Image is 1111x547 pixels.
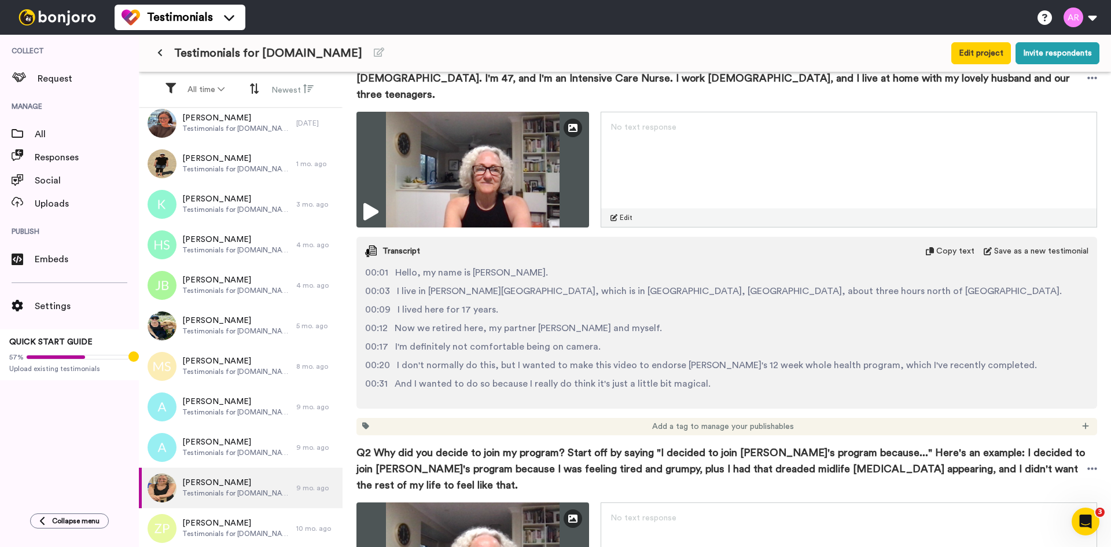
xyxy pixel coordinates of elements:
span: [PERSON_NAME] [182,315,290,326]
a: [PERSON_NAME]Testimonials for [DOMAIN_NAME][DATE] [139,103,343,144]
span: Edit [620,213,632,222]
a: [PERSON_NAME]Testimonials for [DOMAIN_NAME]9 mo. ago [139,387,343,427]
span: 00:17 [365,340,388,354]
div: [DATE] [296,119,337,128]
img: af1c91de-8adb-403e-8347-22e12bec197c.jpeg [148,473,176,502]
span: Request [38,72,139,86]
div: Tooltip anchor [128,351,139,362]
img: zp.png [148,514,176,543]
span: Save as a new testimonial [994,245,1088,257]
span: Add a tag to manage your publishables [652,421,794,432]
a: [PERSON_NAME]Testimonials for [DOMAIN_NAME]4 mo. ago [139,225,343,265]
img: hs.png [148,230,176,259]
span: 00:31 [365,377,388,391]
div: 9 mo. ago [296,402,337,412]
img: ms.png [148,352,176,381]
span: [PERSON_NAME] [182,112,290,124]
span: Upload existing testimonials [9,364,130,373]
a: [PERSON_NAME]Testimonials for [DOMAIN_NAME]9 mo. ago [139,427,343,468]
span: [PERSON_NAME] [182,436,290,448]
div: 9 mo. ago [296,483,337,493]
span: Hello, my name is [PERSON_NAME]. [395,266,548,280]
span: All [35,127,139,141]
img: k.png [148,190,176,219]
span: Testimonials for [DOMAIN_NAME] [182,408,290,417]
div: 5 mo. ago [296,321,337,331]
span: Q2 Why did you decide to join my program? Start off by saying "I decided to join [PERSON_NAME]'s ... [356,445,1087,493]
span: I lived here for 17 years. [398,303,498,317]
span: [PERSON_NAME] [182,517,290,529]
span: 00:01 [365,266,388,280]
iframe: Intercom live chat [1072,508,1099,535]
a: [PERSON_NAME]Testimonials for [DOMAIN_NAME]4 mo. ago [139,265,343,306]
div: 9 mo. ago [296,443,337,452]
span: 3 [1095,508,1105,517]
span: Testimonials for [DOMAIN_NAME] [174,45,362,61]
span: Testimonials for [DOMAIN_NAME] [182,489,290,498]
span: Settings [35,299,139,313]
a: [PERSON_NAME]Testimonials for [DOMAIN_NAME]5 mo. ago [139,306,343,346]
span: Copy text [936,245,974,257]
a: [PERSON_NAME]Testimonials for [DOMAIN_NAME]8 mo. ago [139,346,343,387]
span: 00:12 [365,321,388,335]
span: I don't normally do this, but I wanted to make this video to endorse [PERSON_NAME]'s 12 week whol... [397,358,1037,372]
span: 00:20 [365,358,390,372]
span: And I wanted to do so because I really do think it's just a little bit magical. [395,377,711,391]
a: [PERSON_NAME]Testimonials for [DOMAIN_NAME]3 mo. ago [139,184,343,225]
div: 8 mo. ago [296,362,337,371]
div: 3 mo. ago [296,200,337,209]
span: Responses [35,150,139,164]
a: [PERSON_NAME]Testimonials for [DOMAIN_NAME]9 mo. ago [139,468,343,508]
span: 00:03 [365,284,390,298]
span: Testimonials for [DOMAIN_NAME] [182,245,290,255]
span: No text response [610,514,676,522]
span: Q1 I'd love you to introduce yourself and share a little about yourself. For example: Hi, I'm [PE... [356,54,1087,102]
span: Testimonials for [DOMAIN_NAME] [182,529,290,538]
div: 4 mo. ago [296,240,337,249]
img: transcript.svg [365,245,377,257]
span: I live in [PERSON_NAME][GEOGRAPHIC_DATA], which is in [GEOGRAPHIC_DATA], [GEOGRAPHIC_DATA], about... [397,284,1062,298]
span: Uploads [35,197,139,211]
button: Invite respondents [1016,42,1099,64]
div: 10 mo. ago [296,524,337,533]
span: QUICK START GUIDE [9,338,93,346]
img: jb.png [148,271,176,300]
img: e6185e1c-319d-4acc-a8c6-0c9d1c9cd831.jpeg [148,311,176,340]
span: Collapse menu [52,516,100,526]
span: I'm definitely not comfortable being on camera. [395,340,601,354]
span: No text response [610,123,676,131]
span: Transcript [382,245,420,257]
span: [PERSON_NAME] [182,477,290,489]
img: 1e6cd6ab-fcfa-46e2-b370-fd1997e12a81.jpeg [148,109,176,138]
span: Embeds [35,252,139,266]
span: [PERSON_NAME] [182,396,290,408]
button: Newest [264,79,321,101]
img: bj-logo-header-white.svg [14,9,101,25]
img: d8242e09-9916-4ec5-bf59-81dbcbca632e-thumbnail_full-1732005485.jpg [356,112,589,227]
button: Collapse menu [30,513,109,528]
span: Testimonials for [DOMAIN_NAME] [182,326,290,336]
div: 1 mo. ago [296,159,337,168]
img: a.png [148,392,176,421]
span: Social [35,174,139,188]
img: a.png [148,433,176,462]
span: [PERSON_NAME] [182,153,290,164]
span: Now we retired here, my partner [PERSON_NAME] and myself. [395,321,662,335]
span: [PERSON_NAME] [182,193,290,205]
span: 57% [9,353,24,362]
div: 4 mo. ago [296,281,337,290]
span: Testimonials for [DOMAIN_NAME] [182,205,290,214]
span: 00:09 [365,303,391,317]
span: [PERSON_NAME] [182,234,290,245]
span: Testimonials [147,9,213,25]
span: Testimonials for [DOMAIN_NAME] [182,124,290,133]
span: [PERSON_NAME] [182,274,290,286]
button: Edit project [951,42,1011,64]
img: tm-color.svg [122,8,140,27]
a: [PERSON_NAME]Testimonials for [DOMAIN_NAME]1 mo. ago [139,144,343,184]
span: Testimonials for [DOMAIN_NAME] [182,286,290,295]
span: Testimonials for [DOMAIN_NAME] [182,367,290,376]
span: Testimonials for [DOMAIN_NAME] [182,448,290,457]
span: Testimonials for [DOMAIN_NAME] [182,164,290,174]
